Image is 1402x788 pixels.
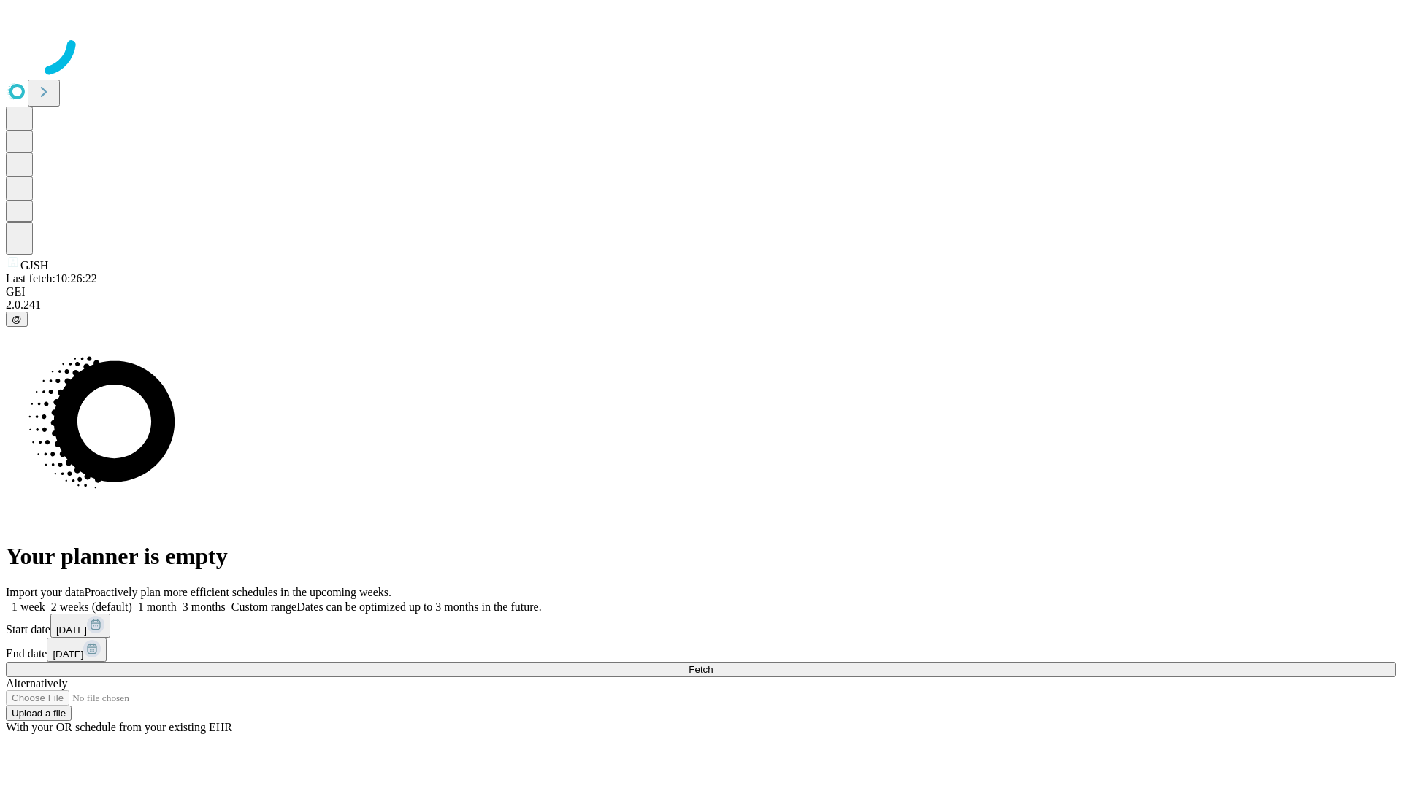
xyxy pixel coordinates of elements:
[12,600,45,613] span: 1 week
[6,543,1396,570] h1: Your planner is empty
[56,625,87,636] span: [DATE]
[6,638,1396,662] div: End date
[6,614,1396,638] div: Start date
[6,586,85,598] span: Import your data
[85,586,391,598] span: Proactively plan more efficient schedules in the upcoming weeks.
[6,706,72,721] button: Upload a file
[231,600,296,613] span: Custom range
[6,298,1396,312] div: 2.0.241
[6,677,67,689] span: Alternatively
[183,600,226,613] span: 3 months
[47,638,107,662] button: [DATE]
[689,664,713,675] span: Fetch
[296,600,541,613] span: Dates can be optimized up to 3 months in the future.
[6,272,97,285] span: Last fetch: 10:26:22
[138,600,177,613] span: 1 month
[51,600,132,613] span: 2 weeks (default)
[20,259,48,271] span: GJSH
[6,312,28,327] button: @
[12,314,22,325] span: @
[53,649,83,660] span: [DATE]
[6,662,1396,677] button: Fetch
[50,614,110,638] button: [DATE]
[6,721,232,733] span: With your OR schedule from your existing EHR
[6,285,1396,298] div: GEI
